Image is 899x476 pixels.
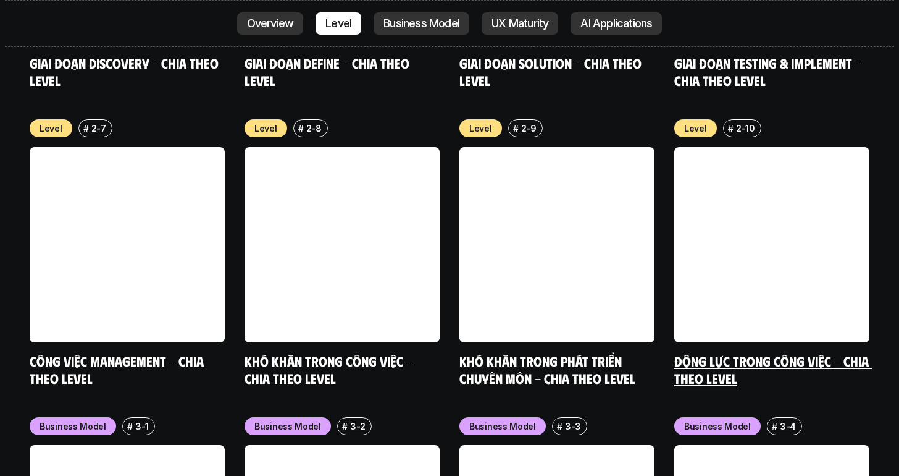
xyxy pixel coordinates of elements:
[91,122,106,135] p: 2-7
[342,422,348,431] h6: #
[772,422,777,431] h6: #
[30,54,222,88] a: Giai đoạn Discovery - Chia theo Level
[237,12,304,35] a: Overview
[469,420,536,433] p: Business Model
[254,122,277,135] p: Level
[565,420,581,433] p: 3-3
[521,122,537,135] p: 2-9
[350,420,366,433] p: 3-2
[459,352,635,386] a: Khó khăn trong phát triển chuyên môn - Chia theo level
[736,122,755,135] p: 2-10
[513,124,519,133] h6: #
[674,352,872,386] a: Động lực trong công việc - Chia theo Level
[780,420,796,433] p: 3-4
[83,124,89,133] h6: #
[40,122,62,135] p: Level
[557,422,562,431] h6: #
[127,422,133,431] h6: #
[135,420,149,433] p: 3-1
[459,54,645,88] a: Giai đoạn Solution - Chia theo Level
[298,124,304,133] h6: #
[40,420,106,433] p: Business Model
[30,352,207,386] a: Công việc Management - Chia theo level
[306,122,322,135] p: 2-8
[245,54,412,88] a: Giai đoạn Define - Chia theo Level
[254,420,321,433] p: Business Model
[684,420,751,433] p: Business Model
[728,124,734,133] h6: #
[469,122,492,135] p: Level
[684,122,707,135] p: Level
[674,54,864,88] a: Giai đoạn Testing & Implement - Chia theo Level
[245,352,416,386] a: Khó khăn trong công việc - Chia theo Level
